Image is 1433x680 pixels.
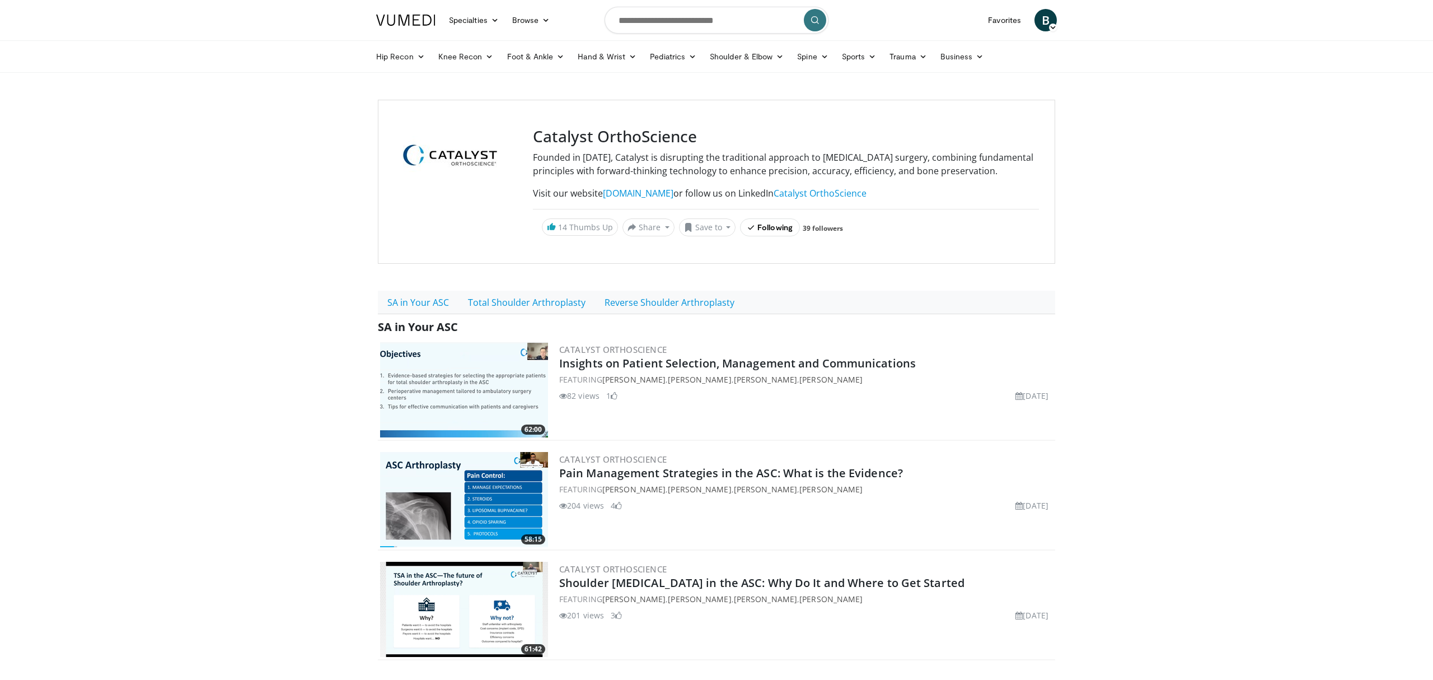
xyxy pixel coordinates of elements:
img: VuMedi Logo [376,15,435,26]
li: 3 [611,609,622,621]
a: [PERSON_NAME] [734,374,797,385]
li: [DATE] [1015,609,1048,621]
a: Trauma [883,45,934,68]
li: [DATE] [1015,390,1048,402]
img: e3e8da5b-61a6-43c1-9175-37f786a048ee.png.300x170_q85_crop-smart_upscale.png [380,562,548,657]
span: SA in Your ASC [378,319,458,334]
a: SA in Your ASC [378,291,458,314]
a: Hand & Wrist [571,45,643,68]
a: Hip Recon [369,45,432,68]
span: 58:15 [521,534,545,544]
a: Catalyst OrthoScience [774,187,867,199]
a: Sports [835,45,883,68]
div: FEATURING , , , [559,483,1053,495]
span: 61:42 [521,644,545,654]
h3: Catalyst OrthoScience [533,127,1039,146]
a: [PERSON_NAME] [799,594,863,604]
p: Founded in [DATE], Catalyst is disrupting the traditional approach to [MEDICAL_DATA] surgery, com... [533,151,1039,178]
a: 58:15 [380,452,548,547]
a: Insights on Patient Selection, Management and Communications [559,356,916,371]
img: e3a12e0b-2f3e-4962-b247-81f8500edd3b.png.300x170_q85_crop-smart_upscale.png [380,342,548,437]
a: Foot & Ankle [500,45,572,68]
a: [PERSON_NAME] [602,484,666,495]
a: 61:42 [380,562,548,657]
a: Pain Management Strategies in the ASC: What is the Evidence? [559,465,903,481]
a: Specialties [442,9,505,31]
a: Browse [505,9,557,31]
a: Pediatrics [643,45,703,68]
a: Total Shoulder Arthroplasty [458,291,595,314]
a: [PERSON_NAME] [668,374,731,385]
a: Shoulder [MEDICAL_DATA] in the ASC: Why Do It and Where to Get Started [559,575,964,590]
span: 62:00 [521,425,545,435]
button: Share [622,218,675,236]
a: [PERSON_NAME] [668,484,731,495]
a: Catalyst OrthoScience [559,344,667,355]
a: Shoulder & Elbow [703,45,790,68]
li: 204 views [559,500,604,511]
a: 39 followers [803,223,843,233]
span: 14 [558,222,567,232]
a: Spine [790,45,835,68]
a: [DOMAIN_NAME] [603,187,673,199]
p: Visit our website or follow us on LinkedIn [533,187,1039,200]
button: Following [740,218,800,236]
a: Reverse Shoulder Arthroplasty [595,291,744,314]
a: Business [934,45,991,68]
a: [PERSON_NAME] [799,484,863,495]
a: [PERSON_NAME] [734,484,797,495]
li: 4 [611,500,622,511]
a: [PERSON_NAME] [734,594,797,604]
a: 62:00 [380,342,548,437]
li: 201 views [559,609,604,621]
input: Search topics, interventions [605,7,828,34]
li: 1 [606,390,617,402]
div: FEATURING , , , [559,374,1053,385]
a: B [1034,9,1057,31]
a: [PERSON_NAME] [602,374,666,385]
div: FEATURING , , , [559,593,1053,605]
li: 82 views [559,390,600,402]
a: Favorites [981,9,1028,31]
a: Knee Recon [432,45,500,68]
a: [PERSON_NAME] [799,374,863,385]
a: [PERSON_NAME] [602,594,666,604]
a: Catalyst OrthoScience [559,563,667,575]
a: [PERSON_NAME] [668,594,731,604]
li: [DATE] [1015,500,1048,511]
a: Catalyst OrthoScience [559,454,667,465]
button: Save to [679,218,736,236]
img: 6eef9efa-bda5-4f7a-b7df-8a9efa65c265.png.300x170_q85_crop-smart_upscale.png [380,452,548,547]
a: 14 Thumbs Up [542,218,618,236]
